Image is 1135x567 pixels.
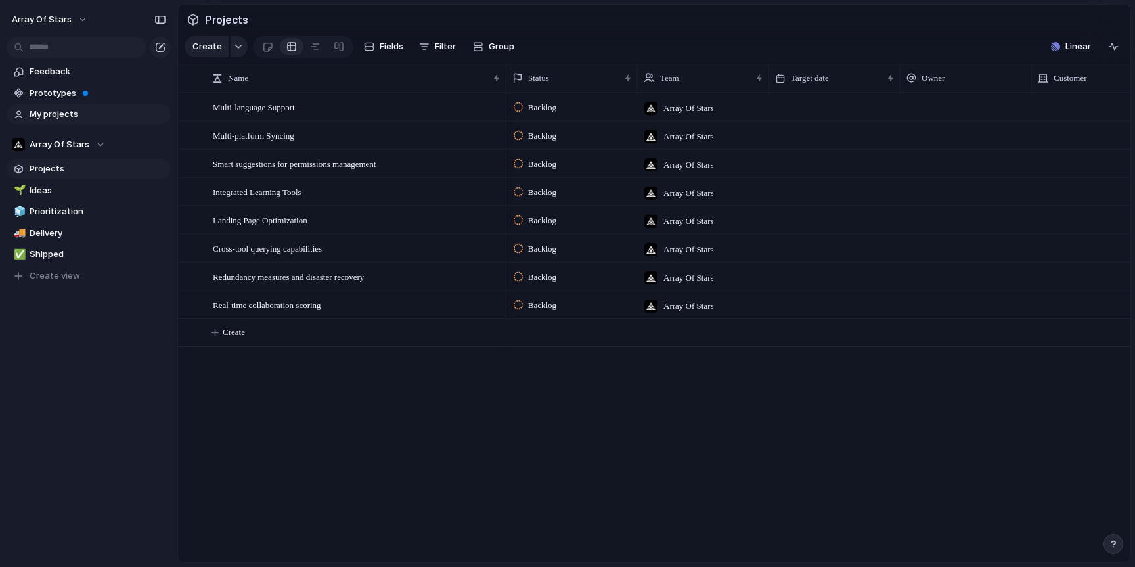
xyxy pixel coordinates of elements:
[414,36,461,57] button: Filter
[213,99,295,114] span: Multi-language Support
[359,36,409,57] button: Fields
[30,108,166,121] span: My projects
[528,72,549,85] span: Status
[14,183,23,198] div: 🌱
[7,159,171,179] a: Projects
[663,271,714,284] span: Array Of Stars
[30,138,89,151] span: Array Of Stars
[202,8,251,32] span: Projects
[663,130,714,143] span: Array Of Stars
[30,162,166,175] span: Projects
[14,225,23,240] div: 🚚
[7,181,171,200] a: 🌱Ideas
[213,184,301,199] span: Integrated Learning Tools
[213,212,307,227] span: Landing Page Optimization
[7,202,171,221] a: 🧊Prioritization
[663,158,714,171] span: Array Of Stars
[14,247,23,262] div: ✅
[7,62,171,81] a: Feedback
[12,205,25,218] button: 🧊
[528,242,556,256] span: Backlog
[192,40,222,53] span: Create
[6,9,95,30] button: Array Of Stars
[12,184,25,197] button: 🌱
[223,326,245,339] span: Create
[663,102,714,115] span: Array Of Stars
[528,214,556,227] span: Backlog
[7,135,171,154] button: Array Of Stars
[489,40,514,53] span: Group
[663,300,714,313] span: Array Of Stars
[528,186,556,199] span: Backlog
[30,248,166,261] span: Shipped
[1054,72,1087,85] span: Customer
[30,65,166,78] span: Feedback
[7,223,171,243] a: 🚚Delivery
[12,227,25,240] button: 🚚
[30,87,166,100] span: Prototypes
[213,156,376,171] span: Smart suggestions for permissions management
[380,40,403,53] span: Fields
[528,299,556,312] span: Backlog
[30,205,166,218] span: Prioritization
[7,83,171,103] a: Prototypes
[663,187,714,200] span: Array Of Stars
[213,240,322,256] span: Cross-tool querying capabilities
[1065,40,1091,53] span: Linear
[213,127,294,143] span: Multi-platform Syncing
[791,72,829,85] span: Target date
[1046,37,1096,57] button: Linear
[663,243,714,256] span: Array Of Stars
[7,244,171,264] a: ✅Shipped
[30,227,166,240] span: Delivery
[663,215,714,228] span: Array Of Stars
[185,36,229,57] button: Create
[528,101,556,114] span: Backlog
[213,297,321,312] span: Real-time collaboration scoring
[660,72,679,85] span: Team
[435,40,456,53] span: Filter
[466,36,521,57] button: Group
[12,13,72,26] span: Array Of Stars
[12,248,25,261] button: ✅
[528,158,556,171] span: Backlog
[7,266,171,286] button: Create view
[922,72,945,85] span: Owner
[30,269,80,283] span: Create view
[30,184,166,197] span: Ideas
[14,204,23,219] div: 🧊
[228,72,248,85] span: Name
[213,269,364,284] span: Redundancy measures and disaster recovery
[528,271,556,284] span: Backlog
[528,129,556,143] span: Backlog
[7,104,171,124] a: My projects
